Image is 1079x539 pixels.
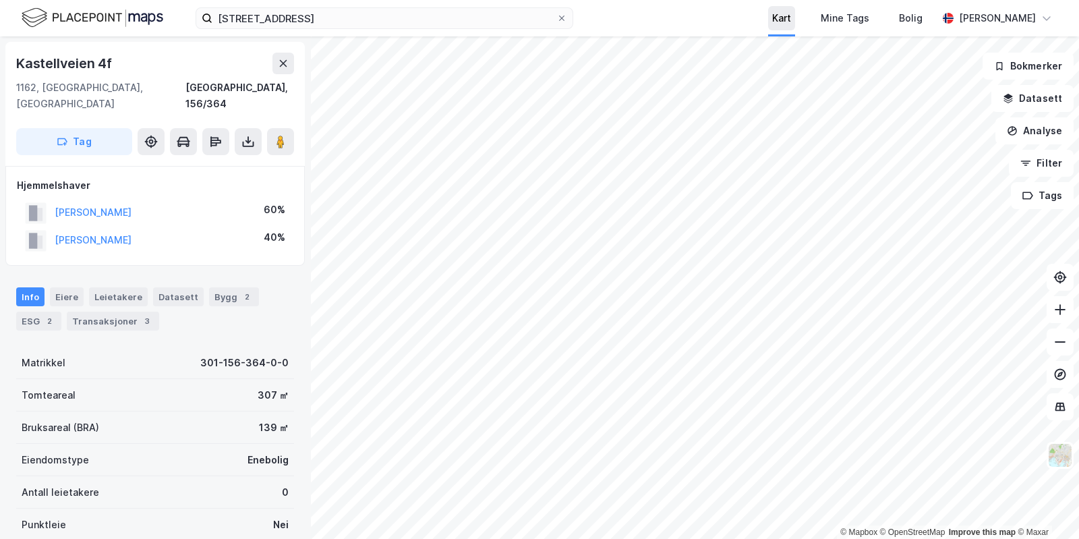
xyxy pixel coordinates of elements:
[772,10,791,26] div: Kart
[959,10,1036,26] div: [PERSON_NAME]
[22,452,89,468] div: Eiendomstype
[1012,474,1079,539] iframe: Chat Widget
[212,8,556,28] input: Søk på adresse, matrikkel, gårdeiere, leietakere eller personer
[67,312,159,331] div: Transaksjoner
[22,355,65,371] div: Matrikkel
[209,287,259,306] div: Bygg
[991,85,1074,112] button: Datasett
[50,287,84,306] div: Eiere
[264,229,285,246] div: 40%
[259,420,289,436] div: 139 ㎡
[1012,474,1079,539] div: Kontrollprogram for chat
[880,528,945,537] a: OpenStreetMap
[16,312,61,331] div: ESG
[273,517,289,533] div: Nei
[840,528,877,537] a: Mapbox
[153,287,204,306] div: Datasett
[247,452,289,468] div: Enebolig
[821,10,869,26] div: Mine Tags
[949,528,1016,537] a: Improve this map
[240,290,254,304] div: 2
[22,387,76,403] div: Tomteareal
[16,53,115,74] div: Kastellveien 4f
[282,484,289,501] div: 0
[200,355,289,371] div: 301-156-364-0-0
[42,314,56,328] div: 2
[22,6,163,30] img: logo.f888ab2527a4732fd821a326f86c7f29.svg
[258,387,289,403] div: 307 ㎡
[16,80,185,112] div: 1162, [GEOGRAPHIC_DATA], [GEOGRAPHIC_DATA]
[22,517,66,533] div: Punktleie
[89,287,148,306] div: Leietakere
[1047,443,1073,468] img: Z
[264,202,285,218] div: 60%
[1009,150,1074,177] button: Filter
[185,80,294,112] div: [GEOGRAPHIC_DATA], 156/364
[140,314,154,328] div: 3
[995,117,1074,144] button: Analyse
[16,287,45,306] div: Info
[22,420,99,436] div: Bruksareal (BRA)
[1011,182,1074,209] button: Tags
[22,484,99,501] div: Antall leietakere
[16,128,132,155] button: Tag
[899,10,923,26] div: Bolig
[17,177,293,194] div: Hjemmelshaver
[983,53,1074,80] button: Bokmerker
